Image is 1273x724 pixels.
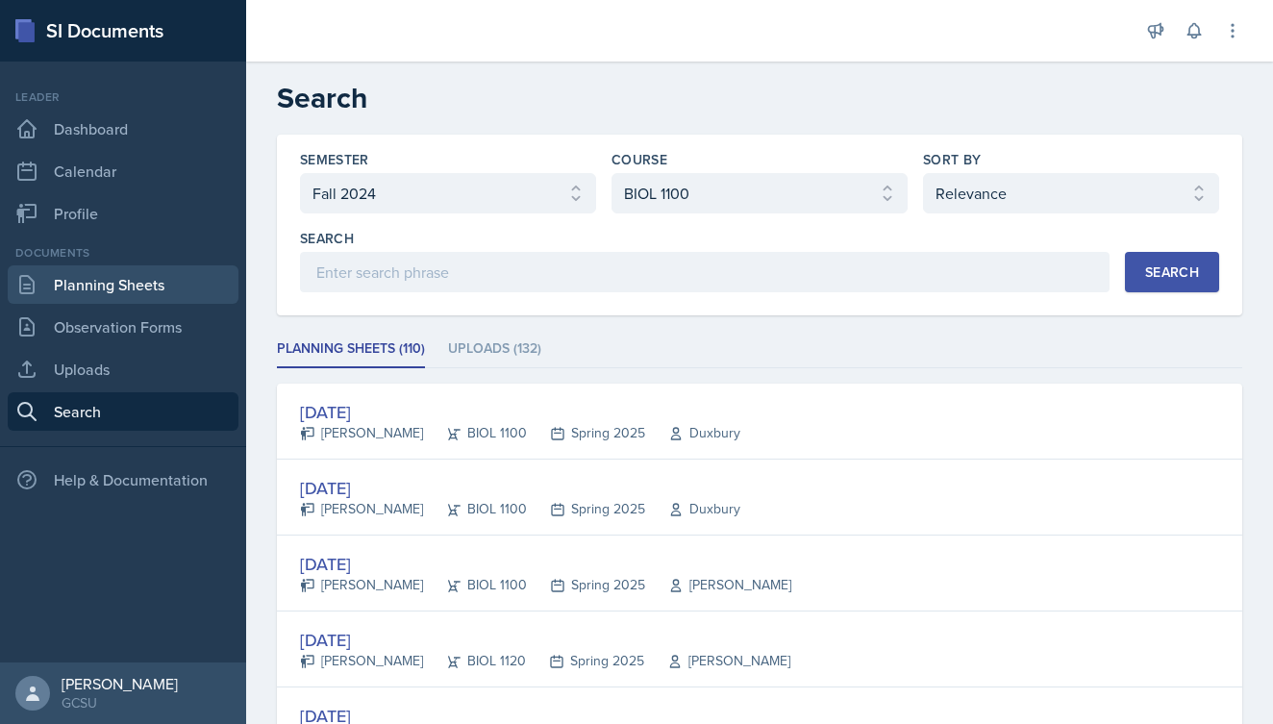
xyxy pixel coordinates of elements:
[300,229,354,248] label: Search
[300,423,423,443] div: [PERSON_NAME]
[645,499,740,519] div: Duxbury
[423,499,527,519] div: BIOL 1100
[527,423,645,443] div: Spring 2025
[527,499,645,519] div: Spring 2025
[277,81,1242,115] h2: Search
[526,651,644,671] div: Spring 2025
[1125,252,1219,292] button: Search
[8,110,238,148] a: Dashboard
[645,575,791,595] div: [PERSON_NAME]
[8,152,238,190] a: Calendar
[644,651,790,671] div: [PERSON_NAME]
[423,651,526,671] div: BIOL 1120
[8,350,238,388] a: Uploads
[923,150,981,169] label: Sort By
[300,627,790,653] div: [DATE]
[8,461,238,499] div: Help & Documentation
[62,693,178,712] div: GCSU
[527,575,645,595] div: Spring 2025
[300,150,369,169] label: Semester
[300,651,423,671] div: [PERSON_NAME]
[8,308,238,346] a: Observation Forms
[300,499,423,519] div: [PERSON_NAME]
[300,475,740,501] div: [DATE]
[423,423,527,443] div: BIOL 1100
[277,331,425,368] li: Planning Sheets (110)
[300,575,423,595] div: [PERSON_NAME]
[423,575,527,595] div: BIOL 1100
[8,88,238,106] div: Leader
[8,194,238,233] a: Profile
[300,551,791,577] div: [DATE]
[8,244,238,262] div: Documents
[1145,264,1199,280] div: Search
[62,674,178,693] div: [PERSON_NAME]
[448,331,541,368] li: Uploads (132)
[300,252,1110,292] input: Enter search phrase
[8,392,238,431] a: Search
[612,150,667,169] label: Course
[645,423,740,443] div: Duxbury
[300,399,740,425] div: [DATE]
[8,265,238,304] a: Planning Sheets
